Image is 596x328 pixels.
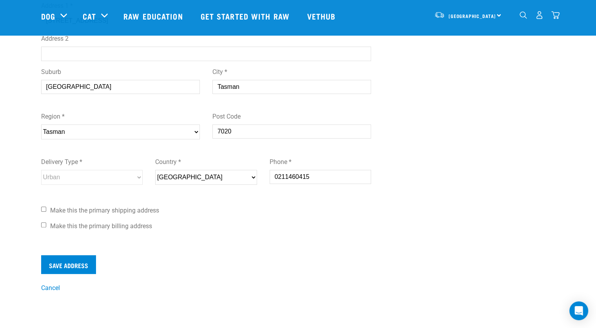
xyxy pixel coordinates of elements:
[41,255,96,274] input: Save Address
[41,10,55,22] a: Dog
[50,207,159,214] span: Make this the primary shipping address
[569,301,588,320] div: Open Intercom Messenger
[50,222,152,230] span: Make this the primary billing address
[41,157,143,167] label: Delivery Type *
[270,157,371,167] label: Phone *
[551,11,560,19] img: home-icon@2x.png
[449,14,496,17] span: [GEOGRAPHIC_DATA]
[41,34,371,43] label: Address 2
[212,67,371,77] label: City *
[41,207,46,212] input: Make this the primary shipping address
[41,112,200,121] label: Region *
[41,67,200,77] label: Suburb
[155,157,257,167] label: Country *
[299,0,346,32] a: Vethub
[434,11,445,18] img: van-moving.png
[41,284,60,292] a: Cancel
[193,0,299,32] a: Get started with Raw
[520,11,527,19] img: home-icon-1@2x.png
[83,10,96,22] a: Cat
[212,112,371,121] label: Post Code
[535,11,543,19] img: user.png
[116,0,192,32] a: Raw Education
[41,222,46,227] input: Make this the primary billing address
